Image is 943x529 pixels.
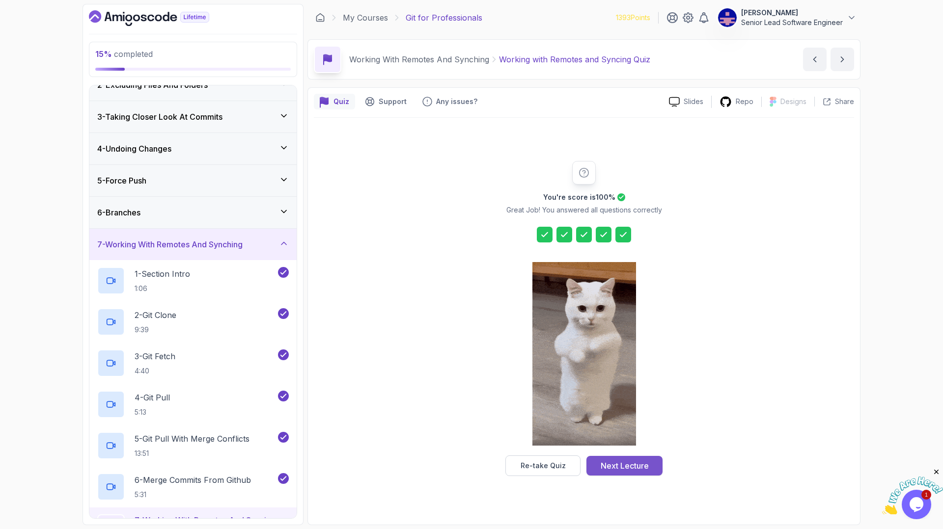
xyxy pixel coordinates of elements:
button: 6-Branches [89,197,297,228]
h3: 6 - Branches [97,207,140,218]
p: 1393 Points [616,13,650,23]
p: Any issues? [436,97,477,106]
p: 13:51 [135,449,250,458]
p: 2 - Git Clone [135,309,176,321]
button: Support button [359,94,413,109]
p: Quiz [333,97,349,106]
a: Slides [661,97,711,107]
button: next content [831,48,854,71]
p: 1 - Section Intro [135,268,190,280]
div: Next Lecture [601,460,649,472]
h3: 5 - Force Push [97,175,146,186]
button: quiz button [314,94,355,109]
button: 1-Section Intro1:06 [97,267,289,294]
p: 7 - Working with Remotes and Syncing Quiz [135,514,289,526]
p: 4:40 [135,366,175,376]
button: 4-Undoing Changes [89,133,297,164]
button: 5-Force Push [89,165,297,196]
p: 5 - Git Pull With Merge Conflicts [135,433,250,445]
a: Dashboard [89,10,232,26]
h3: 4 - Undoing Changes [97,143,171,155]
button: 7-Working With Remotes And Synching [89,229,297,260]
a: Dashboard [315,13,325,23]
button: previous content [803,48,827,71]
p: Designs [780,97,806,106]
p: Git for Professionals [406,12,482,24]
p: 1:06 [135,284,190,293]
button: user profile image[PERSON_NAME]Senior Lead Software Engineer [718,8,857,27]
p: 9:39 [135,325,176,335]
button: 6-Merge Commits From Github5:31 [97,473,289,501]
a: My Courses [343,12,388,24]
button: Share [814,97,854,106]
h3: 3 - Taking Closer Look At Commits [97,111,222,123]
p: 6 - Merge Commits From Github [135,474,251,486]
p: [PERSON_NAME] [741,8,843,18]
p: Slides [684,97,703,106]
p: 4 - Git Pull [135,392,170,403]
button: Re-take Quiz [505,455,581,476]
button: Feedback button [416,94,483,109]
p: Great Job! You answered all questions correctly [506,205,662,215]
img: cool-cat [532,262,636,446]
p: Senior Lead Software Engineer [741,18,843,27]
h3: 7 - Working With Remotes And Synching [97,238,243,250]
button: 3-Git Fetch4:40 [97,349,289,377]
a: Repo [712,96,761,108]
p: Repo [736,97,753,106]
p: Support [379,97,407,106]
p: Working with Remotes and Syncing Quiz [499,53,650,65]
iframe: chat widget [882,468,943,514]
button: 5-Git Pull With Merge Conflicts13:51 [97,432,289,459]
span: 15 % [95,49,112,59]
button: 3-Taking Closer Look At Commits [89,101,297,132]
p: 5:31 [135,490,251,500]
span: completed [95,49,153,59]
p: Share [835,97,854,106]
p: 3 - Git Fetch [135,350,175,362]
button: Next Lecture [586,456,663,476]
button: 4-Git Pull5:13 [97,391,289,418]
p: Working With Remotes And Synching [349,53,489,65]
button: 2-Git Clone9:39 [97,308,289,336]
img: user profile image [718,8,737,27]
div: Re-take Quiz [521,461,566,471]
h2: You're score is 100 % [543,192,615,202]
p: 5:13 [135,407,170,417]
